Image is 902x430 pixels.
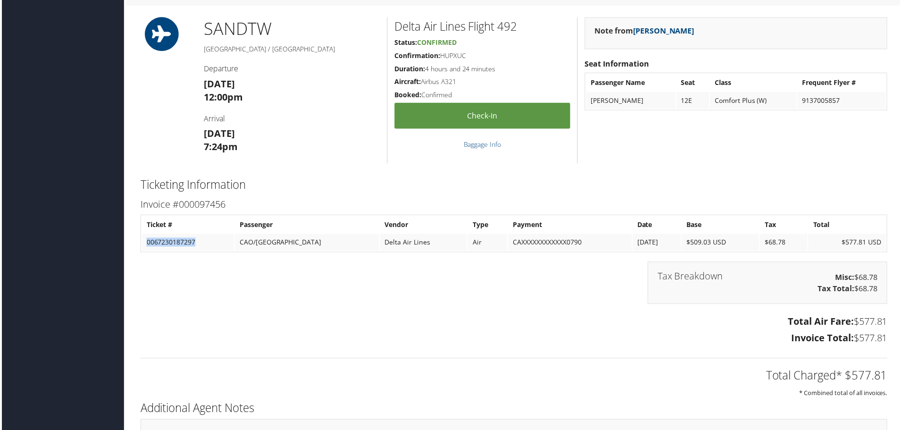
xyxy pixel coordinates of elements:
th: Class [711,75,798,92]
span: Confirmed [417,38,457,47]
strong: [DATE] [203,78,234,91]
a: [PERSON_NAME] [634,26,695,36]
h5: HUPXUC [394,51,571,61]
h3: Tax Breakdown [659,273,724,282]
th: Base [683,217,761,234]
th: Date [634,217,682,234]
td: 12E [677,93,710,110]
h5: Confirmed [394,91,571,100]
th: Tax [761,217,809,234]
td: Air [468,235,508,252]
td: $509.03 USD [683,235,761,252]
th: Total [810,217,888,234]
td: $68.78 [761,235,809,252]
h2: Additional Agent Notes [139,402,889,418]
th: Payment [509,217,633,234]
h5: [GEOGRAPHIC_DATA] / [GEOGRAPHIC_DATA] [203,45,380,54]
strong: Duration: [394,65,425,74]
h5: Airbus A321 [394,77,571,87]
th: Vendor [380,217,467,234]
h1: SAN DTW [203,17,380,41]
td: 0067230187297 [141,235,233,252]
th: Frequent Flyer # [799,75,888,92]
td: Delta Air Lines [380,235,467,252]
h2: Total Charged* $577.81 [139,369,889,385]
th: Ticket # [141,217,233,234]
strong: Status: [394,38,417,47]
th: Type [468,217,508,234]
strong: Invoice Total: [793,333,856,346]
td: $577.81 USD [810,235,888,252]
strong: Seat Information [585,59,650,69]
td: [PERSON_NAME] [587,93,676,110]
th: Passenger [234,217,379,234]
h4: Arrival [203,114,380,124]
div: $68.78 $68.78 [649,263,889,305]
strong: 7:24pm [203,141,237,154]
a: Baggage Info [464,141,501,150]
small: * Combined total of all invoices. [801,390,889,399]
strong: 12:00pm [203,91,242,104]
h5: 4 hours and 24 minutes [394,65,571,74]
td: 9137005857 [799,93,888,110]
td: CAXXXXXXXXXXXX0790 [509,235,633,252]
strong: Booked: [394,91,421,100]
h3: $577.81 [139,333,889,346]
strong: Confirmation: [394,51,440,60]
h2: Delta Air Lines Flight 492 [394,19,571,35]
td: CAO/[GEOGRAPHIC_DATA] [234,235,379,252]
a: Check-in [394,103,571,129]
strong: Aircraft: [394,77,421,86]
td: Comfort Plus (W) [711,93,798,110]
strong: Note from [595,26,695,36]
td: [DATE] [634,235,682,252]
th: Seat [677,75,710,92]
strong: [DATE] [203,128,234,141]
h3: Invoice #000097456 [139,199,889,212]
h4: Departure [203,64,380,74]
h2: Ticketing Information [139,177,889,194]
h3: $577.81 [139,316,889,329]
strong: Total Air Fare: [790,316,856,329]
th: Passenger Name [587,75,676,92]
strong: Tax Total: [819,285,856,295]
strong: Misc: [837,273,856,284]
